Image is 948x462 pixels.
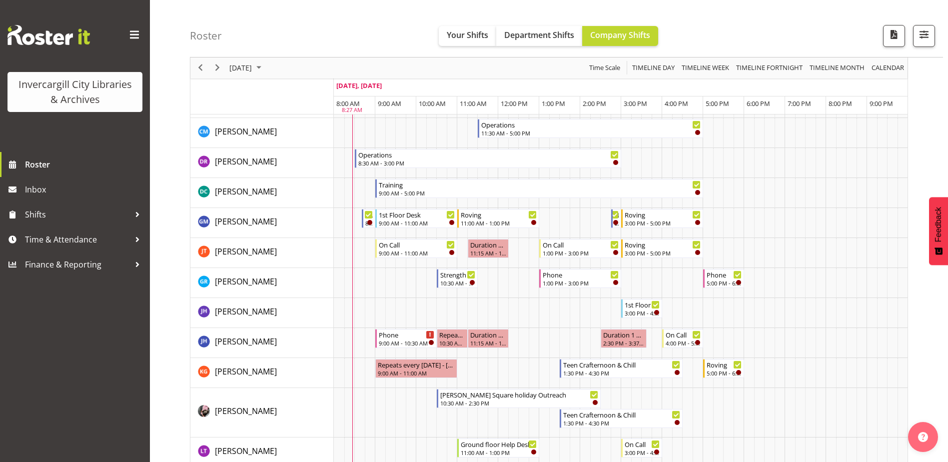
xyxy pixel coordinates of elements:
[215,275,277,287] a: [PERSON_NAME]
[883,25,905,47] button: Download a PDF of the roster for the current day
[379,209,455,219] div: 1st Floor Desk
[603,329,644,339] div: Duration 1 hours - [PERSON_NAME]
[788,99,811,108] span: 7:00 PM
[468,329,509,348] div: Jillian Hunter"s event - Duration 1 hours - Jillian Hunter Begin From Tuesday, September 23, 2025...
[461,439,537,449] div: Ground floor Help Desk
[583,99,606,108] span: 2:00 PM
[703,359,744,378] div: Katie Greene"s event - Roving Begin From Tuesday, September 23, 2025 at 5:00:00 PM GMT+12:00 Ends...
[808,62,867,74] button: Timeline Month
[590,29,650,40] span: Company Shifts
[190,298,334,328] td: Jill Harpur resource
[215,365,277,377] a: [PERSON_NAME]
[358,159,619,167] div: 8:30 AM - 3:00 PM
[215,336,277,347] span: [PERSON_NAME]
[481,129,701,137] div: 11:30 AM - 5:00 PM
[379,249,455,257] div: 9:00 AM - 11:00 AM
[543,239,619,249] div: On Call
[375,239,457,258] div: Glen Tomlinson"s event - On Call Begin From Tuesday, September 23, 2025 at 9:00:00 AM GMT+12:00 E...
[375,209,457,228] div: Gabriel McKay Smith"s event - 1st Floor Desk Begin From Tuesday, September 23, 2025 at 9:00:00 AM...
[611,209,622,228] div: Gabriel McKay Smith"s event - New book tagging Begin From Tuesday, September 23, 2025 at 2:45:00 ...
[25,157,145,172] span: Roster
[625,239,701,249] div: Roving
[215,276,277,287] span: [PERSON_NAME]
[378,99,401,108] span: 9:00 AM
[215,366,277,377] span: [PERSON_NAME]
[457,209,539,228] div: Gabriel McKay Smith"s event - Roving Begin From Tuesday, September 23, 2025 at 11:00:00 AM GMT+12...
[703,269,744,288] div: Grace Roscoe-Squires"s event - Phone Begin From Tuesday, September 23, 2025 at 5:00:00 PM GMT+12:...
[215,156,277,167] span: [PERSON_NAME]
[603,339,644,347] div: 2:30 PM - 3:37 PM
[457,438,539,457] div: Lyndsay Tautari"s event - Ground floor Help Desk Begin From Tuesday, September 23, 2025 at 11:00:...
[560,409,683,428] div: Keyu Chen"s event - Teen Crafternoon & Chill Begin From Tuesday, September 23, 2025 at 1:30:00 PM...
[666,339,701,347] div: 4:00 PM - 5:00 PM
[707,359,742,369] div: Roving
[25,257,130,272] span: Finance & Reporting
[871,62,905,74] span: calendar
[375,329,437,348] div: Jillian Hunter"s event - Phone Begin From Tuesday, September 23, 2025 at 9:00:00 AM GMT+12:00 End...
[365,219,373,227] div: 8:40 AM - 9:00 AM
[215,125,277,137] a: [PERSON_NAME]
[228,62,266,74] button: September 2025
[336,81,382,90] span: [DATE], [DATE]
[190,208,334,238] td: Gabriel McKay Smith resource
[25,232,130,247] span: Time & Attendance
[379,329,434,339] div: Phone
[379,189,701,197] div: 9:00 AM - 5:00 PM
[625,219,701,227] div: 3:00 PM - 5:00 PM
[437,329,468,348] div: Jillian Hunter"s event - Repeats every tuesday - Jillian Hunter Begin From Tuesday, September 23,...
[461,448,537,456] div: 11:00 AM - 1:00 PM
[362,209,375,228] div: Gabriel McKay Smith"s event - Newspapers Begin From Tuesday, September 23, 2025 at 8:40:00 AM GMT...
[707,279,742,287] div: 5:00 PM - 6:00 PM
[582,26,658,46] button: Company Shifts
[460,99,487,108] span: 11:00 AM
[190,118,334,148] td: Cindy Mulrooney resource
[934,207,943,242] span: Feedback
[190,268,334,298] td: Grace Roscoe-Squires resource
[226,57,267,78] div: September 23, 2025
[563,359,680,369] div: Teen Crafternoon & Chill
[215,246,277,257] span: [PERSON_NAME]
[478,119,703,138] div: Cindy Mulrooney"s event - Operations Begin From Tuesday, September 23, 2025 at 11:30:00 AM GMT+12...
[621,438,662,457] div: Lyndsay Tautari"s event - On Call Begin From Tuesday, September 23, 2025 at 3:00:00 PM GMT+12:00 ...
[215,305,277,317] a: [PERSON_NAME]
[621,209,703,228] div: Gabriel McKay Smith"s event - Roving Begin From Tuesday, September 23, 2025 at 3:00:00 PM GMT+12:...
[379,239,455,249] div: On Call
[440,389,598,399] div: [PERSON_NAME] Square holiday Outreach
[358,149,619,159] div: Operations
[615,219,619,227] div: 2:45 PM - 3:00 PM
[560,359,683,378] div: Katie Greene"s event - Teen Crafternoon & Chill Begin From Tuesday, September 23, 2025 at 1:30:00...
[211,62,224,74] button: Next
[539,269,621,288] div: Grace Roscoe-Squires"s event - Phone Begin From Tuesday, September 23, 2025 at 1:00:00 PM GMT+12:...
[439,26,496,46] button: Your Shifts
[440,279,475,287] div: 10:30 AM - 11:30 AM
[563,409,680,419] div: Teen Crafternoon & Chill
[870,62,906,74] button: Month
[680,62,731,74] button: Timeline Week
[588,62,622,74] button: Time Scale
[809,62,866,74] span: Timeline Month
[470,339,506,347] div: 11:15 AM - 12:15 PM
[481,119,701,129] div: Operations
[190,358,334,388] td: Katie Greene resource
[631,62,677,74] button: Timeline Day
[379,179,701,189] div: Training
[829,99,852,108] span: 8:00 PM
[625,309,660,317] div: 3:00 PM - 4:00 PM
[601,329,647,348] div: Jillian Hunter"s event - Duration 1 hours - Jillian Hunter Begin From Tuesday, September 23, 2025...
[918,432,928,442] img: help-xxl-2.png
[419,99,446,108] span: 10:00 AM
[625,299,660,309] div: 1st Floor Desk
[563,419,680,427] div: 1:30 PM - 4:30 PM
[379,339,434,347] div: 9:00 AM - 10:30 AM
[504,29,574,40] span: Department Shifts
[190,178,334,208] td: Donald Cunningham resource
[215,155,277,167] a: [PERSON_NAME]
[437,389,601,408] div: Keyu Chen"s event - Russell Square holiday Outreach Begin From Tuesday, September 23, 2025 at 10:...
[706,99,729,108] span: 5:00 PM
[470,329,506,339] div: Duration 1 hours - [PERSON_NAME]
[342,106,362,115] div: 8:27 AM
[209,57,226,78] div: next period
[437,269,478,288] div: Grace Roscoe-Squires"s event - Strength and Balance Begin From Tuesday, September 23, 2025 at 10:...
[913,25,935,47] button: Filter Shifts
[440,269,475,279] div: Strength and Balance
